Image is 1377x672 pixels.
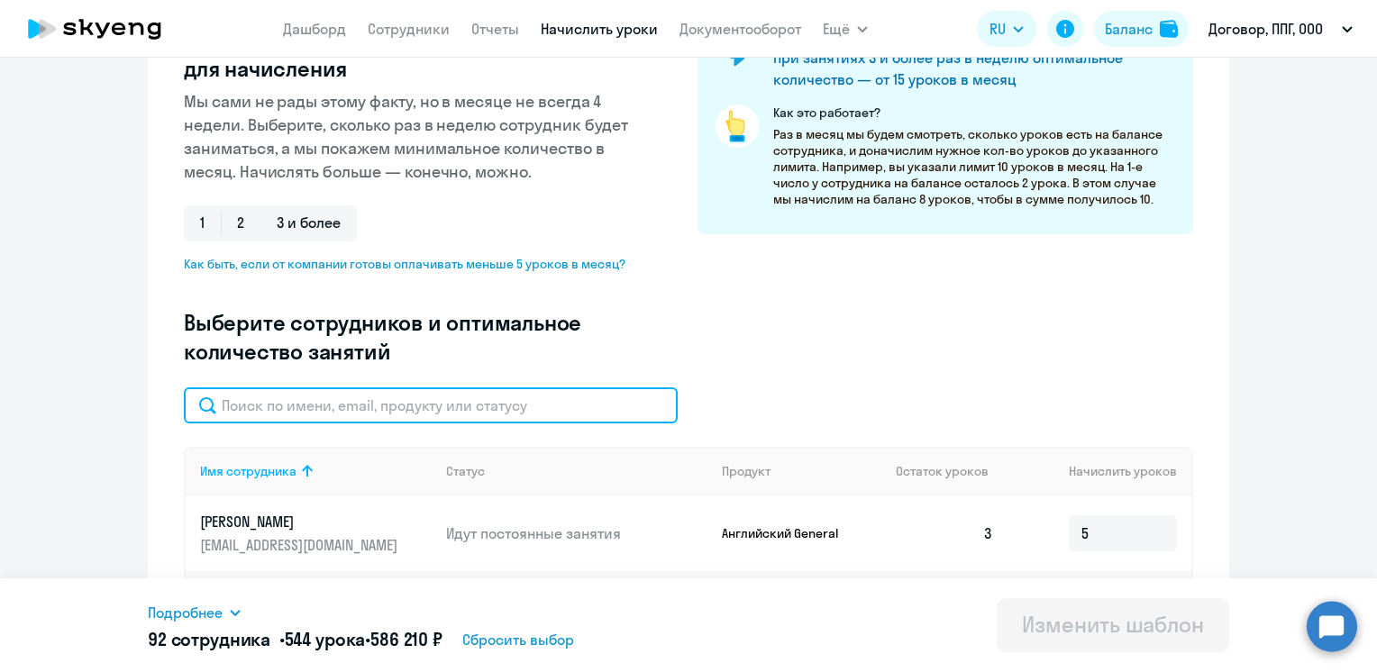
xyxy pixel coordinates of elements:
span: 2 [221,205,260,241]
div: Баланс [1105,18,1153,40]
span: 586 210 ₽ [370,628,442,650]
td: 5 [881,571,1008,647]
span: Сбросить выбор [462,629,574,650]
div: Остаток уроков [896,463,1008,479]
a: Дашборд [283,20,346,38]
button: Договор, ППГ, ООО [1199,7,1362,50]
h4: При занятиях 3 и более раз в неделю оптимальное количество — от 15 уроков в месяц [773,47,1163,90]
button: Балансbalance [1094,11,1189,47]
div: Изменить шаблон [1022,610,1204,639]
p: Как это работает? [773,104,1175,121]
p: Раз в месяц мы будем смотреть, сколько уроков есть на балансе сотрудника, и доначислим нужное кол... [773,126,1175,207]
img: balance [1160,20,1178,38]
img: pointer-circle [716,104,759,148]
th: Начислить уроков [1008,447,1191,495]
div: Имя сотрудника [200,463,296,479]
span: Остаток уроков [896,463,989,479]
button: Изменить шаблон [997,598,1229,652]
button: RU [977,11,1036,47]
p: Английский General [722,525,857,541]
span: Как быть, если от компании готовы оплачивать меньше 5 уроков в месяц? [184,256,640,272]
p: Идут постоянные занятия [446,523,707,543]
a: Документооборот [679,20,801,38]
span: Подробнее [148,602,223,623]
span: RU [989,18,1006,40]
p: Мы сами не рады этому факту, но в месяце не всегда 4 недели. Выберите, сколько раз в неделю сотру... [184,90,640,184]
div: Статус [446,463,485,479]
a: Начислить уроки [541,20,658,38]
button: Ещё [823,11,868,47]
div: Продукт [722,463,882,479]
input: Поиск по имени, email, продукту или статусу [184,387,678,423]
div: Статус [446,463,707,479]
span: Ещё [823,18,850,40]
span: 1 [184,205,221,241]
div: Имя сотрудника [200,463,432,479]
div: Продукт [722,463,771,479]
p: Договор, ППГ, ООО [1208,18,1323,40]
td: 3 [881,495,1008,571]
p: [EMAIL_ADDRESS][DOMAIN_NAME] [200,535,402,555]
h3: Выберите сотрудников и оптимальное количество занятий [184,308,640,366]
a: Отчеты [471,20,519,38]
span: 544 урока [285,628,366,650]
p: [PERSON_NAME] [200,512,402,531]
a: [PERSON_NAME][EMAIL_ADDRESS][DOMAIN_NAME] [200,512,432,555]
span: 3 и более [260,205,357,241]
h5: 92 сотрудника • • [148,627,442,652]
a: Сотрудники [368,20,450,38]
